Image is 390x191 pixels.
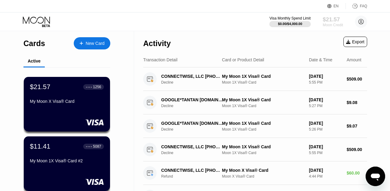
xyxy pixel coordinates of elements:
[161,104,228,108] div: Decline
[343,37,367,47] div: Export
[161,151,228,155] div: Decline
[327,3,346,9] div: EN
[323,23,343,27] div: Moon Credit
[309,121,342,126] div: [DATE]
[161,168,223,173] div: CONNECTWISE, LLC [PHONE_NUMBER] US
[161,144,223,149] div: CONNECTWISE, LLC [PHONE_NUMBER] US
[347,124,367,128] div: $9.07
[346,39,364,44] div: Export
[161,97,223,102] div: GOOGLE*TANTAN [DOMAIN_NAME][URL]
[222,57,264,62] div: Card or Product Detail
[222,174,304,178] div: Moon X Visa® Card
[28,59,41,63] div: Active
[222,168,304,173] div: My Moon X Visa® Card
[347,77,367,81] div: $509.00
[360,4,367,8] div: FAQ
[323,16,343,27] div: $21.57Moon Credit
[334,4,339,8] div: EN
[30,83,50,91] div: $21.57
[347,57,361,62] div: Amount
[222,74,304,79] div: My Moon 1X Visa® Card
[309,74,342,79] div: [DATE]
[93,85,101,89] div: 1256
[86,41,105,46] div: New Card
[309,144,342,149] div: [DATE]
[309,127,342,132] div: 5:26 PM
[161,74,223,79] div: CONNECTWISE, LLC [PHONE_NUMBER] US
[30,99,104,104] div: My Moon X Visa® Card
[278,22,302,26] div: $0.00 / $4,000.00
[222,144,304,149] div: My Moon 1X Visa® Card
[347,100,367,105] div: $9.08
[222,80,304,85] div: Moon 1X Visa® Card
[222,121,304,126] div: My Moon 1X Visa® Card
[24,77,110,132] div: $21.57● ● ● ●1256My Moon X Visa® Card
[347,171,367,175] div: $60.00
[309,104,342,108] div: 5:27 PM
[309,151,342,155] div: 5:55 PM
[161,174,228,178] div: Refund
[74,37,110,49] div: New Card
[23,39,45,48] div: Cards
[269,16,310,27] div: Visa Monthly Spend Limit$0.00/$4,000.00
[347,147,367,152] div: $509.00
[222,104,304,108] div: Moon 1X Visa® Card
[161,127,228,132] div: Decline
[24,136,110,191] div: $11.41● ● ● ●5087My Moon 1X Visa® Card #2
[143,39,171,48] div: Activity
[309,168,342,173] div: [DATE]
[309,57,332,62] div: Date & Time
[143,67,367,91] div: CONNECTWISE, LLC [PHONE_NUMBER] USDeclineMy Moon 1X Visa® CardMoon 1X Visa® Card[DATE]5:55 PM$509.00
[161,80,228,85] div: Decline
[222,127,304,132] div: Moon 1X Visa® Card
[222,151,304,155] div: Moon 1X Visa® Card
[93,144,101,149] div: 5087
[143,57,177,62] div: Transaction Detail
[143,91,367,114] div: GOOGLE*TANTAN [DOMAIN_NAME][URL]DeclineMy Moon 1X Visa® CardMoon 1X Visa® Card[DATE]5:27 PM$9.08
[86,146,92,147] div: ● ● ● ●
[143,138,367,161] div: CONNECTWISE, LLC [PHONE_NUMBER] USDeclineMy Moon 1X Visa® CardMoon 1X Visa® Card[DATE]5:55 PM$509.00
[346,3,367,9] div: FAQ
[366,167,385,186] iframe: Button to launch messaging window
[269,16,310,20] div: Visa Monthly Spend Limit
[30,142,50,150] div: $11.41
[143,114,367,138] div: GOOGLE*TANTAN [DOMAIN_NAME][URL]DeclineMy Moon 1X Visa® CardMoon 1X Visa® Card[DATE]5:26 PM$9.07
[143,161,367,185] div: CONNECTWISE, LLC [PHONE_NUMBER] USRefundMy Moon X Visa® CardMoon X Visa® Card[DATE]4:44 PM$60.00
[86,86,92,88] div: ● ● ● ●
[309,97,342,102] div: [DATE]
[222,97,304,102] div: My Moon 1X Visa® Card
[309,80,342,85] div: 5:55 PM
[309,174,342,178] div: 4:44 PM
[323,16,343,23] div: $21.57
[161,121,223,126] div: GOOGLE*TANTAN [DOMAIN_NAME][URL]
[30,158,104,163] div: My Moon 1X Visa® Card #2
